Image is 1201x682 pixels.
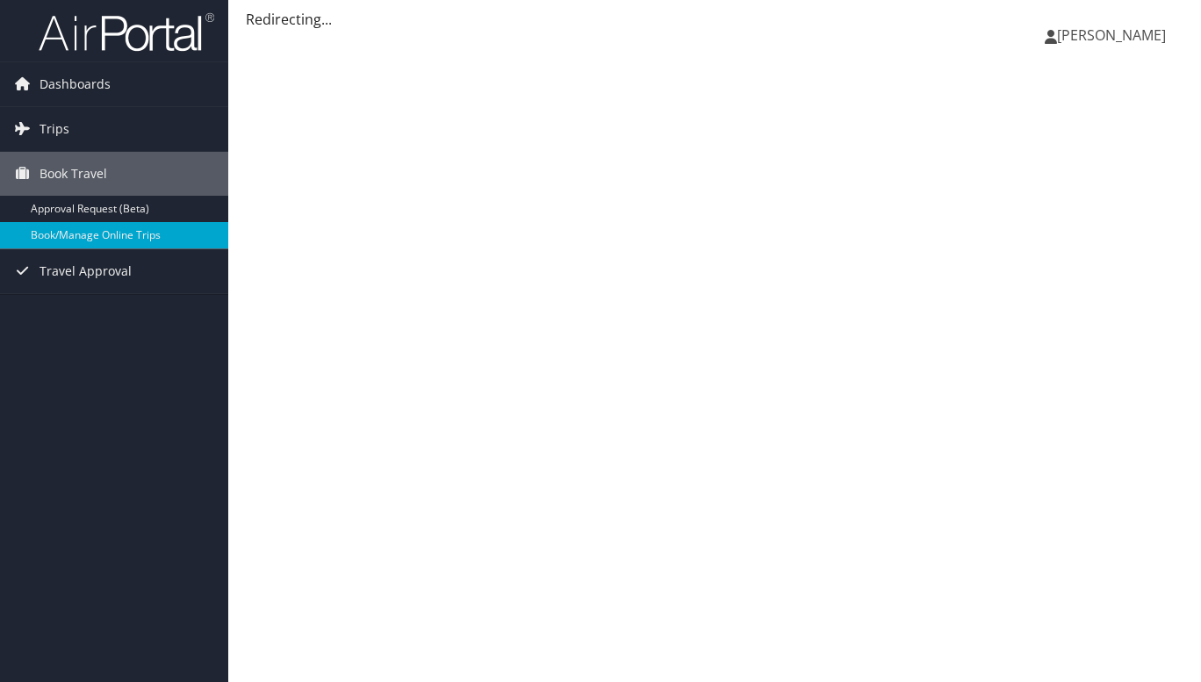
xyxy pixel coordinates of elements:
[39,11,214,53] img: airportal-logo.png
[40,152,107,196] span: Book Travel
[40,107,69,151] span: Trips
[1057,25,1166,45] span: [PERSON_NAME]
[1045,9,1183,61] a: [PERSON_NAME]
[40,62,111,106] span: Dashboards
[40,249,132,293] span: Travel Approval
[246,9,1183,30] div: Redirecting...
